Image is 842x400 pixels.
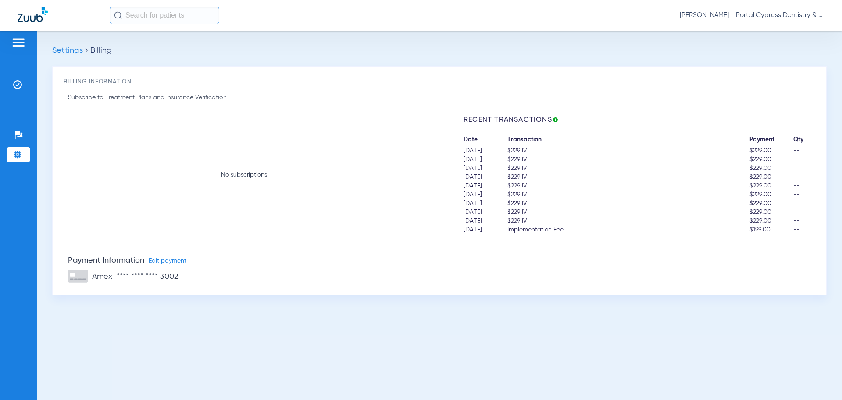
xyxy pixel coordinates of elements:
span: [PERSON_NAME] - Portal Cypress Dentistry & Orthodontics [680,11,824,20]
span: -- [793,216,815,225]
p: Subscribe to Treatment Plans and Insurance Verification [68,93,479,102]
span: -- [793,225,815,234]
span: $229 IV [507,164,749,173]
span: Payment [749,135,793,144]
span: Date [464,135,507,144]
span: [DATE] [464,155,507,164]
span: -- [793,199,815,208]
span: $229 IV [507,190,749,199]
img: Search Icon [114,11,122,19]
span: Qty [793,135,815,144]
span: [DATE] [464,216,507,225]
span: -- [793,190,815,199]
span: $229 IV [507,216,749,225]
span: Billing [90,47,111,54]
span: amex [92,273,112,281]
span: $229.00 [749,181,793,190]
span: [DATE] [464,181,507,190]
span: Edit payment [149,258,186,264]
span: [DATE] [464,173,507,181]
span: [DATE] [464,199,507,208]
img: hamburger-icon [11,37,25,48]
span: Implementation Fee [507,225,749,234]
span: $229 IV [507,146,749,155]
span: Settings [52,47,83,54]
span: $229 IV [507,181,749,190]
span: [DATE] [464,225,507,234]
img: Credit Card [68,270,90,284]
span: $229 IV [507,173,749,181]
span: [DATE] [464,146,507,155]
li: No subscriptions [68,115,420,234]
span: [DATE] [464,208,507,216]
span: $229 IV [507,199,749,208]
input: Search for patients [110,7,219,24]
span: -- [793,155,815,164]
span: $229.00 [749,216,793,225]
span: [DATE] [464,190,507,199]
span: $229 IV [507,208,749,216]
img: Zuub Logo [18,7,48,22]
span: -- [793,173,815,181]
span: $229.00 [749,173,793,181]
span: [DATE] [464,164,507,173]
span: $229.00 [749,208,793,216]
span: $229.00 [749,190,793,199]
span: -- [793,208,815,216]
span: -- [793,146,815,155]
h3: Recent Transactions [464,115,815,124]
div: Payment Information [68,256,815,265]
span: $229.00 [749,199,793,208]
span: $229.00 [749,155,793,164]
span: -- [793,181,815,190]
span: $229.00 [749,146,793,155]
span: $229 IV [507,155,749,164]
span: $229.00 [749,164,793,173]
span: -- [793,164,815,173]
h3: Billing Information [64,78,815,86]
span: Transaction [507,135,749,144]
span: $199.00 [749,225,793,234]
iframe: Chat Widget [798,358,842,400]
